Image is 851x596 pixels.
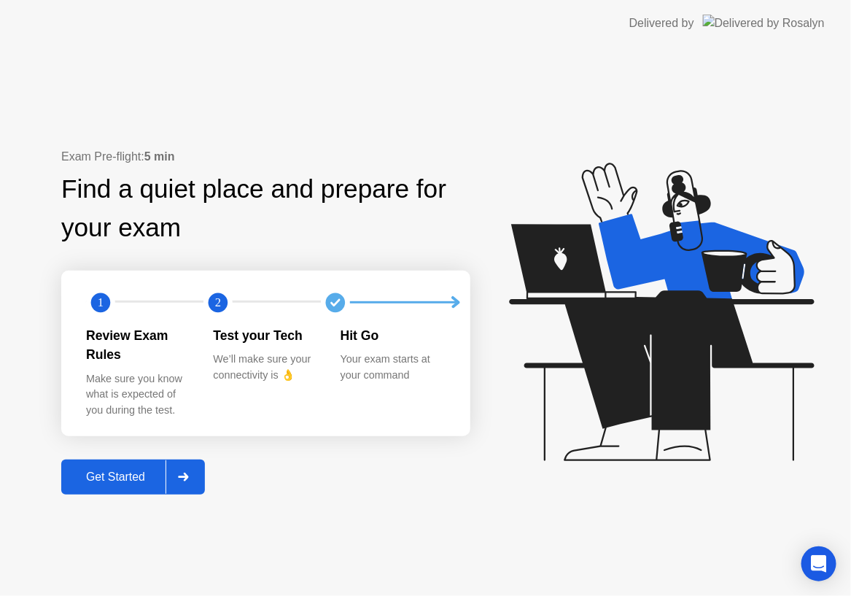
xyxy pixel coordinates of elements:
div: Your exam starts at your command [341,352,444,383]
div: Open Intercom Messenger [801,546,836,581]
div: Hit Go [341,326,444,345]
div: Exam Pre-flight: [61,148,470,166]
div: Get Started [66,471,166,484]
text: 2 [215,296,221,310]
div: Make sure you know what is expected of you during the test. [86,371,190,419]
b: 5 min [144,150,175,163]
img: Delivered by Rosalyn [703,15,825,31]
button: Get Started [61,460,205,495]
div: We’ll make sure your connectivity is 👌 [213,352,316,383]
div: Find a quiet place and prepare for your exam [61,170,470,247]
div: Delivered by [629,15,694,32]
div: Test your Tech [213,326,316,345]
text: 1 [98,296,104,310]
div: Review Exam Rules [86,326,190,365]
